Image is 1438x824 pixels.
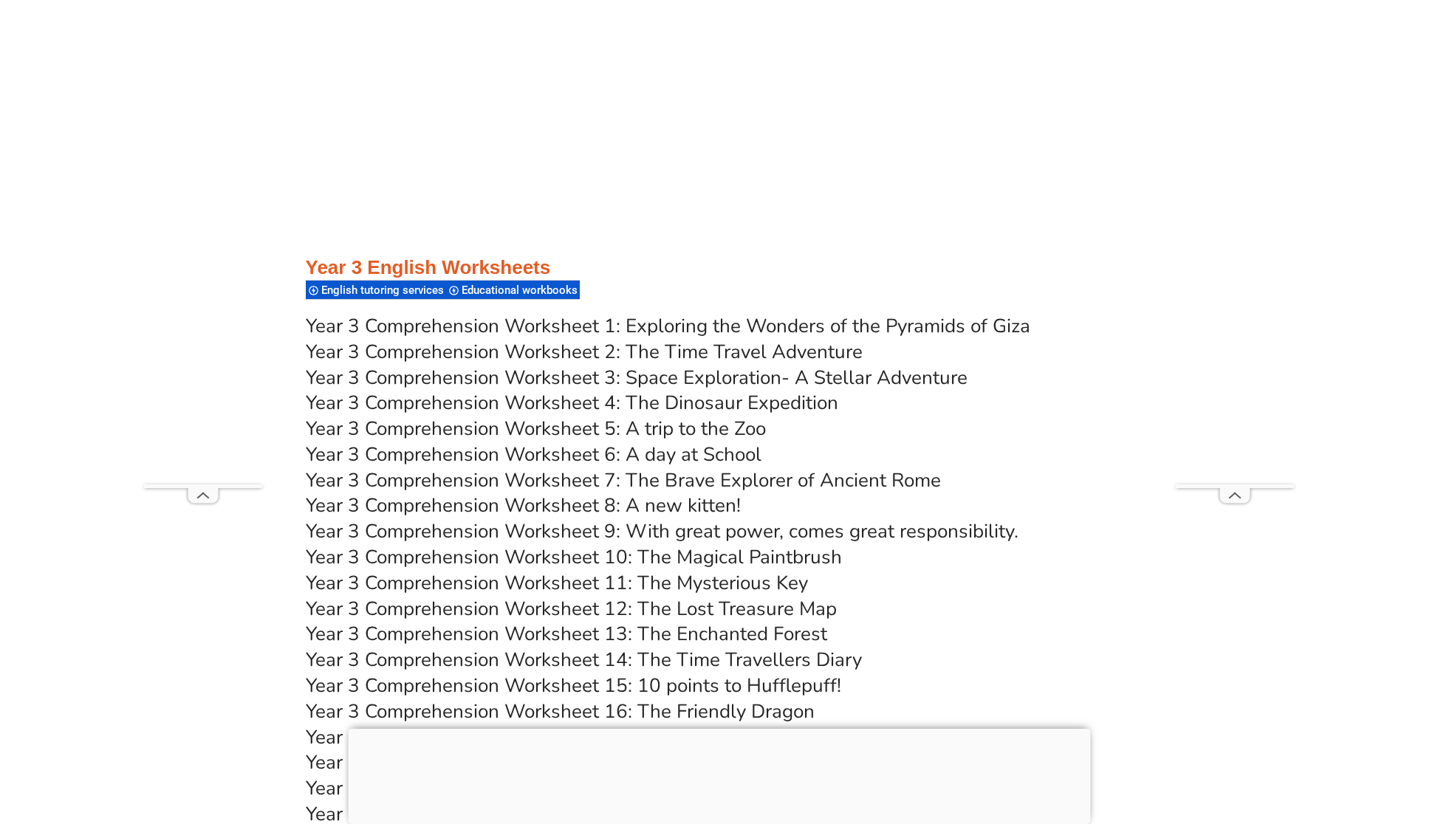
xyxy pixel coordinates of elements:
a: Year 3 Comprehension Worksheet 2: The Time Travel Adventure [306,339,863,365]
iframe: Advertisement [1176,41,1294,484]
iframe: Advertisement [144,41,262,484]
a: Year 3 Comprehension Worksheet 12: The Lost Treasure Map [306,596,837,622]
a: Year 3 Comprehension Worksheet 1: Exploring the Wonders of the Pyramids of Giza [306,313,1030,339]
div: English tutoring services [306,280,446,300]
a: Year 3 Comprehension Worksheet 17: The Brave Little Turtle [306,724,833,750]
a: Year 3 Comprehension Worksheet 18: The Curious Robot [306,749,798,775]
a: Year 3 Comprehension Worksheet 5: A trip to the Zoo [306,416,766,442]
a: Year 3 Comprehension Worksheet 7: The Brave Explorer of Ancient Rome [306,467,941,493]
iframe: Advertisement [348,729,1090,820]
span: English tutoring services [321,284,448,297]
a: Year 3 Comprehension Worksheet 9: With great power, comes great responsibility. [306,518,1018,544]
h3: Year 3 English Worksheets [306,255,1133,281]
a: Year 3 Comprehension Worksheet 4: The Dinosaur Expedition [306,390,838,416]
a: Year 3 Comprehension Worksheet 3: Space Exploration- A Stellar Adventure [306,365,968,391]
a: Year 3 Comprehension Worksheet 15: 10 points to Hufflepuff! [306,673,841,698]
a: Year 3 Comprehension Worksheet 6: A day at School [306,442,761,467]
a: Year 3 Comprehension Worksheet 16: The Friendly Dragon [306,698,815,724]
a: Year 3 Comprehension Worksheet 14: The Time Travellers Diary [306,647,862,673]
iframe: Chat Widget [1185,657,1438,824]
a: Year 3 Comprehension Worksheet 11: The Mysterious Key [306,570,808,596]
a: Year 3 Comprehension Worksheet 8: A new kitten! [306,492,741,518]
a: Year 3 Comprehension Worksheet 13: The Enchanted Forest [306,621,827,647]
a: Year 3 Comprehension Worksheet 19: The Talking Tree [306,775,782,801]
div: Educational workbooks [446,280,580,300]
span: Educational workbooks [462,284,582,297]
a: Year 3 Comprehension Worksheet 10: The Magical Paintbrush [306,544,842,570]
